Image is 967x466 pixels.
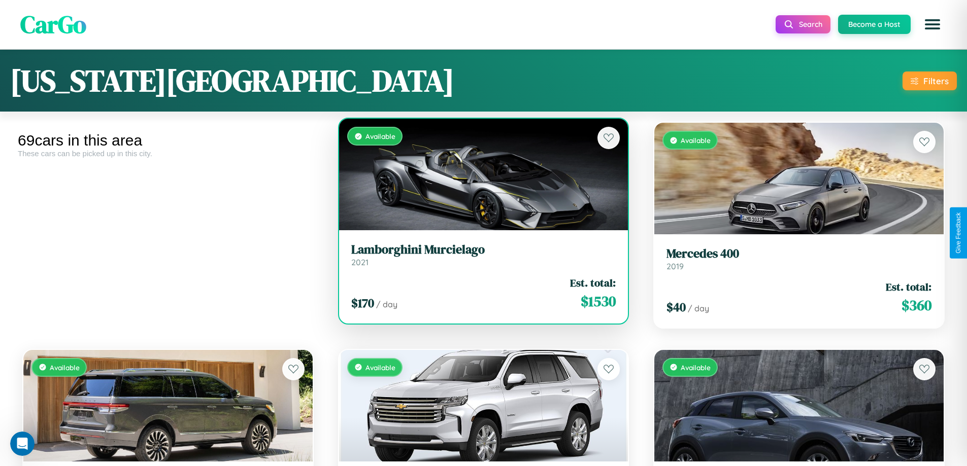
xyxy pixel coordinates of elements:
a: Mercedes 4002019 [666,246,931,271]
div: Filters [923,76,949,86]
a: Lamborghini Murcielago2021 [351,242,616,267]
h1: [US_STATE][GEOGRAPHIC_DATA] [10,60,454,101]
span: Search [799,20,822,29]
span: $ 360 [902,295,931,315]
span: CarGo [20,8,86,41]
span: Available [50,363,80,372]
span: / day [688,303,709,313]
div: Give Feedback [955,212,962,254]
span: Available [365,132,395,140]
span: Est. total: [570,275,616,290]
iframe: Intercom live chat [10,432,35,456]
div: These cars can be picked up in this city. [18,149,318,158]
span: 2021 [351,257,369,267]
span: $ 1530 [581,291,616,311]
span: $ 170 [351,295,374,311]
button: Open menu [918,10,947,39]
span: $ 40 [666,299,686,315]
button: Search [776,15,830,33]
span: Available [681,136,711,145]
button: Filters [903,71,957,90]
div: 69 cars in this area [18,132,318,149]
span: Available [365,363,395,372]
span: 2019 [666,261,684,271]
span: / day [376,299,397,309]
span: Est. total: [886,279,931,294]
h3: Lamborghini Murcielago [351,242,616,257]
button: Become a Host [838,15,911,34]
span: Available [681,363,711,372]
h3: Mercedes 400 [666,246,931,261]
